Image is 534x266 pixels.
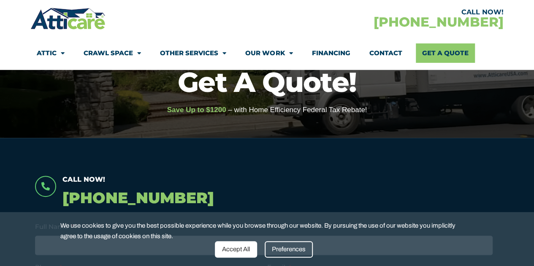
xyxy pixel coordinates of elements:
[167,106,226,114] span: Save Up to $1200
[160,43,226,63] a: Other Services
[312,43,350,63] a: Financing
[60,220,467,241] span: We use cookies to give you the best possible experience while you browse through our website. By ...
[37,43,65,63] a: Attic
[416,43,475,63] a: Get A Quote
[215,241,257,258] div: Accept All
[228,106,367,114] span: – with Home Efficiency Federal Tax Rebate!
[265,241,313,258] div: Preferences
[62,175,105,183] span: Call Now!
[4,68,530,96] h1: Get A Quote!
[245,43,293,63] a: Our Work
[369,43,402,63] a: Contact
[267,9,503,16] div: CALL NOW!
[84,43,141,63] a: Crawl Space
[37,43,497,63] nav: Menu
